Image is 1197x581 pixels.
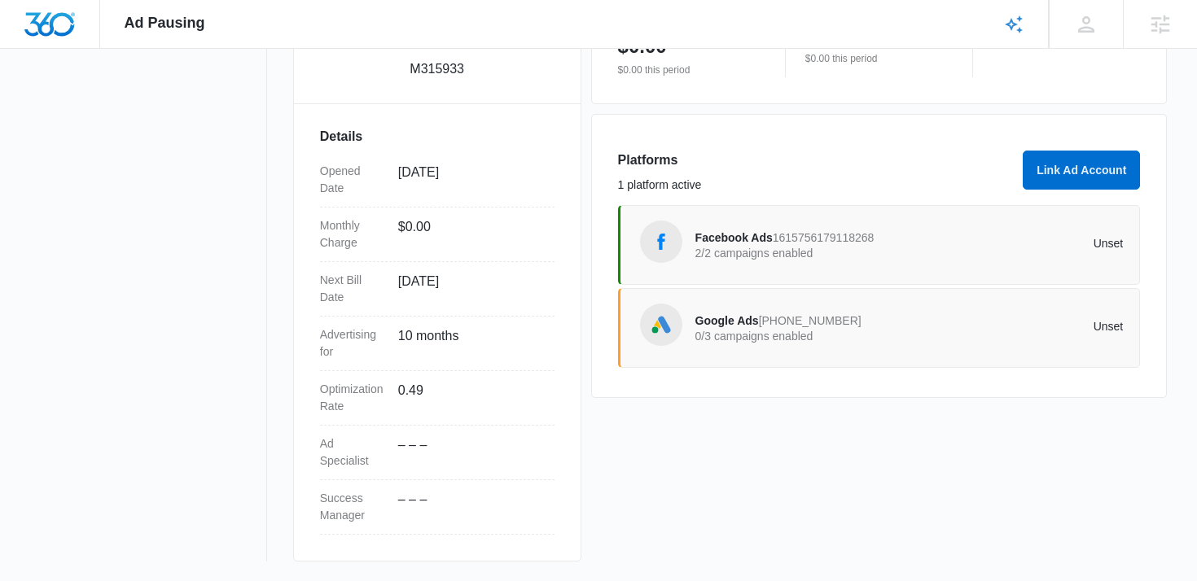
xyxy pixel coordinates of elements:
[398,272,541,306] dd: [DATE]
[320,426,555,480] div: Ad Specialist– – –
[695,231,773,244] span: Facebook Ads
[618,151,1014,170] h3: Platforms
[398,490,541,524] dd: – – –
[320,371,555,426] div: Optimization Rate0.49
[398,435,541,470] dd: – – –
[695,330,910,342] p: 0/3 campaigns enabled
[1023,151,1140,190] button: Link Ad Account
[695,247,910,259] p: 2/2 campaigns enabled
[320,262,555,317] div: Next Bill Date[DATE]
[649,312,673,337] img: Google Ads
[320,326,385,360] dt: Advertising for
[618,205,1141,285] a: Facebook AdsFacebook Ads16157561791182682/2 campaigns enabledUnset
[398,163,541,197] dd: [DATE]
[320,381,385,415] dt: Optimization Rate
[320,153,555,207] div: Opened Date[DATE]
[759,314,862,327] span: [PHONE_NUMBER]
[320,163,385,197] dt: Opened Date
[410,59,464,79] p: M315933
[398,381,541,415] dd: 0.49
[320,127,555,146] h3: Details
[320,217,385,251] dt: Monthly Charge
[398,217,541,251] dd: $0.00
[320,207,555,262] div: Monthly Charge$0.00
[909,321,1123,332] p: Unset
[909,238,1123,249] p: Unset
[618,177,1014,194] p: 1 platform active
[773,231,875,244] span: 1615756179118268
[320,272,385,306] dt: Next Bill Date
[805,51,953,66] p: $0.00 this period
[320,317,555,371] div: Advertising for10 months
[320,480,555,535] div: Success Manager– – –
[125,15,205,32] span: Ad Pausing
[320,490,385,524] dt: Success Manager
[695,314,759,327] span: Google Ads
[649,229,673,254] img: Facebook Ads
[398,326,541,360] dd: 10 months
[618,288,1141,368] a: Google AdsGoogle Ads[PHONE_NUMBER]0/3 campaigns enabledUnset
[618,63,765,77] p: $0.00 this period
[320,435,385,470] dt: Ad Specialist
